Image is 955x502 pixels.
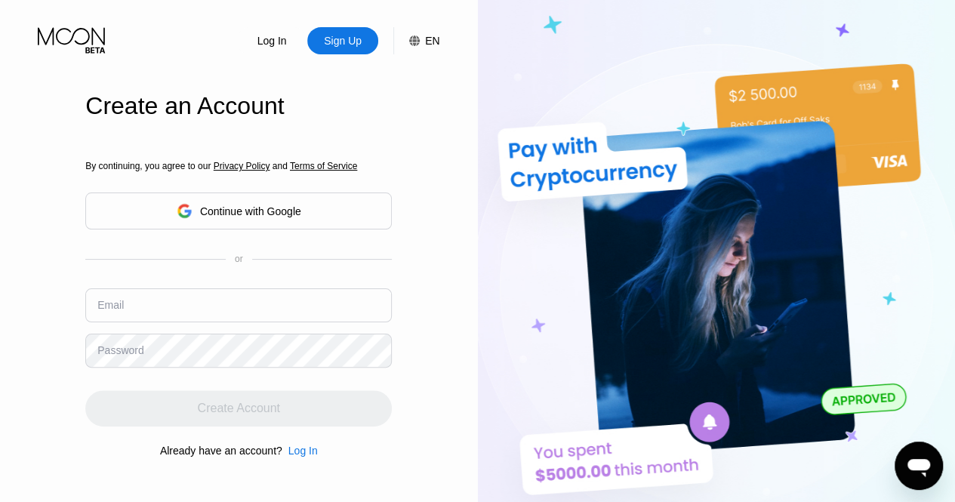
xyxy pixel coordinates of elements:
[85,161,392,171] div: By continuing, you agree to our
[97,299,124,311] div: Email
[256,33,288,48] div: Log In
[290,161,357,171] span: Terms of Service
[270,161,290,171] span: and
[85,192,392,229] div: Continue with Google
[307,27,378,54] div: Sign Up
[160,445,282,457] div: Already have an account?
[425,35,439,47] div: EN
[85,92,392,120] div: Create an Account
[322,33,363,48] div: Sign Up
[895,442,943,490] iframe: Button to launch messaging window
[288,445,318,457] div: Log In
[235,254,243,264] div: or
[214,161,270,171] span: Privacy Policy
[97,344,143,356] div: Password
[282,445,318,457] div: Log In
[393,27,439,54] div: EN
[236,27,307,54] div: Log In
[200,205,301,217] div: Continue with Google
